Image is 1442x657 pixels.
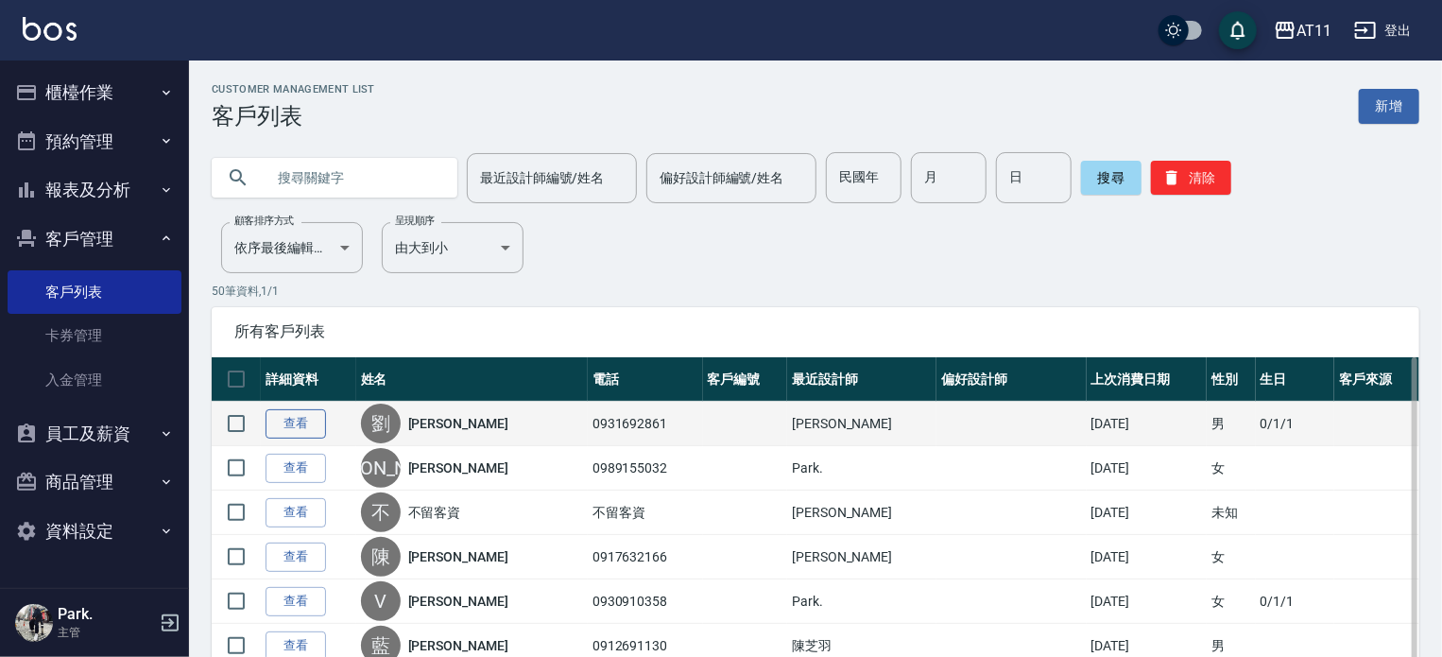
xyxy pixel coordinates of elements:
[588,535,703,579] td: 0917632166
[1296,19,1331,43] div: AT11
[382,222,524,273] div: 由大到小
[8,68,181,117] button: 櫃檯作業
[1087,446,1207,491] td: [DATE]
[8,409,181,458] button: 員工及薪資
[261,357,356,402] th: 詳細資料
[58,605,154,624] h5: Park.
[787,579,936,624] td: Park.
[266,498,326,527] a: 查看
[266,409,326,439] a: 查看
[15,604,53,642] img: Person
[1334,357,1419,402] th: 客戶來源
[8,458,181,507] button: 商品管理
[395,214,435,228] label: 呈現順序
[1087,357,1207,402] th: 上次消費日期
[8,165,181,215] button: 報表及分析
[408,636,508,655] a: [PERSON_NAME]
[1207,535,1256,579] td: 女
[408,547,508,566] a: [PERSON_NAME]
[8,314,181,357] a: 卡券管理
[361,493,401,532] div: 不
[1219,11,1257,49] button: save
[221,222,363,273] div: 依序最後編輯時間
[588,446,703,491] td: 0989155032
[787,535,936,579] td: [PERSON_NAME]
[408,414,508,433] a: [PERSON_NAME]
[588,357,703,402] th: 電話
[1087,491,1207,535] td: [DATE]
[8,358,181,402] a: 入金管理
[1151,161,1231,195] button: 清除
[23,17,77,41] img: Logo
[787,357,936,402] th: 最近設計師
[361,581,401,621] div: V
[703,357,788,402] th: 客戶編號
[408,503,461,522] a: 不留客資
[8,215,181,264] button: 客戶管理
[408,592,508,611] a: [PERSON_NAME]
[266,587,326,616] a: 查看
[8,270,181,314] a: 客戶列表
[1087,402,1207,446] td: [DATE]
[1207,402,1256,446] td: 男
[1081,161,1142,195] button: 搜尋
[8,117,181,166] button: 預約管理
[588,579,703,624] td: 0930910358
[1207,579,1256,624] td: 女
[265,152,442,203] input: 搜尋關鍵字
[1087,579,1207,624] td: [DATE]
[1256,357,1335,402] th: 生日
[1266,11,1339,50] button: AT11
[1256,579,1335,624] td: 0/1/1
[212,103,375,130] h3: 客戶列表
[58,624,154,641] p: 主管
[1207,357,1256,402] th: 性別
[8,507,181,556] button: 資料設定
[1347,13,1419,48] button: 登出
[1256,402,1335,446] td: 0/1/1
[1207,446,1256,491] td: 女
[1207,491,1256,535] td: 未知
[266,543,326,572] a: 查看
[588,491,703,535] td: 不留客資
[787,402,936,446] td: [PERSON_NAME]
[1359,89,1419,124] a: 新增
[1087,535,1207,579] td: [DATE]
[212,283,1419,300] p: 50 筆資料, 1 / 1
[588,402,703,446] td: 0931692861
[356,357,588,402] th: 姓名
[361,404,401,443] div: 劉
[266,454,326,483] a: 查看
[234,214,294,228] label: 顧客排序方式
[361,537,401,577] div: 陳
[936,357,1086,402] th: 偏好設計師
[361,448,401,488] div: [PERSON_NAME]
[234,322,1397,341] span: 所有客戶列表
[212,83,375,95] h2: Customer Management List
[787,491,936,535] td: [PERSON_NAME]
[787,446,936,491] td: Park.
[408,458,508,477] a: [PERSON_NAME]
